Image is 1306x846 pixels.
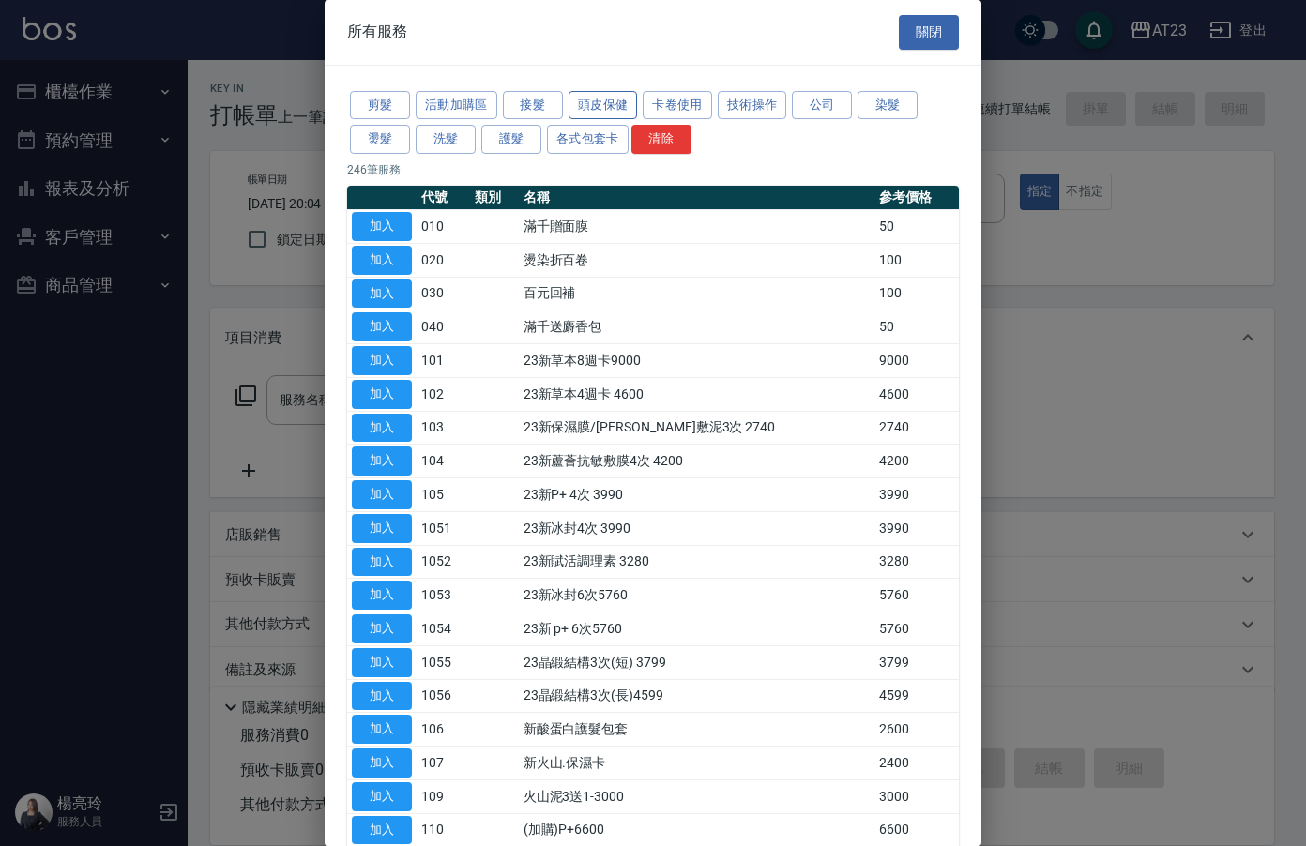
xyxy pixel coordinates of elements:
button: 加入 [352,816,412,845]
button: 各式包套卡 [547,125,629,154]
button: 頭皮保健 [569,91,638,120]
button: 加入 [352,380,412,409]
td: 040 [417,310,470,344]
button: 加入 [352,581,412,610]
td: 2400 [874,747,959,780]
button: 燙髮 [350,125,410,154]
button: 加入 [352,346,412,375]
td: 3799 [874,645,959,679]
td: 4200 [874,445,959,478]
td: 106 [417,713,470,747]
button: 加入 [352,446,412,476]
td: 107 [417,747,470,780]
td: 百元回補 [519,277,875,310]
td: 23新蘆薈抗敏敷膜4次 4200 [519,445,875,478]
button: 染髮 [858,91,918,120]
td: 020 [417,243,470,277]
td: 50 [874,310,959,344]
button: 加入 [352,648,412,677]
td: 23新賦活調理素 3280 [519,545,875,579]
button: 加入 [352,246,412,275]
td: 101 [417,344,470,378]
button: 護髮 [481,125,541,154]
button: 活動加購區 [416,91,497,120]
td: 100 [874,277,959,310]
td: 1051 [417,511,470,545]
th: 代號 [417,186,470,210]
td: 23新冰封6次5760 [519,579,875,612]
button: 剪髮 [350,91,410,120]
td: 100 [874,243,959,277]
td: 102 [417,377,470,411]
td: 105 [417,478,470,512]
button: 加入 [352,715,412,744]
td: 燙染折百卷 [519,243,875,277]
td: 5760 [874,579,959,612]
button: 加入 [352,614,412,643]
button: 技術操作 [718,91,787,120]
td: 23新草本4週卡 4600 [519,377,875,411]
td: 1055 [417,645,470,679]
td: 109 [417,779,470,813]
button: 加入 [352,279,412,309]
td: 103 [417,411,470,445]
td: 新火山.保濕卡 [519,747,875,780]
td: 23新P+ 4次 3990 [519,478,875,512]
button: 加入 [352,514,412,543]
button: 加入 [352,480,412,509]
td: 1052 [417,545,470,579]
button: 洗髮 [416,125,476,154]
td: 2600 [874,713,959,747]
p: 246 筆服務 [347,161,959,178]
button: 加入 [352,548,412,577]
button: 卡卷使用 [643,91,712,120]
td: 23晶緞結構3次(長)4599 [519,679,875,713]
button: 加入 [352,414,412,443]
td: 23新 p+ 6次5760 [519,612,875,646]
td: 104 [417,445,470,478]
td: 2740 [874,411,959,445]
td: 9000 [874,344,959,378]
button: 接髮 [503,91,563,120]
td: 4600 [874,377,959,411]
button: 關閉 [899,15,959,50]
th: 類別 [470,186,519,210]
button: 清除 [631,125,691,154]
td: 火山泥3送1-3000 [519,779,875,813]
td: 010 [417,210,470,244]
button: 加入 [352,212,412,241]
td: 030 [417,277,470,310]
td: 3990 [874,478,959,512]
td: 1053 [417,579,470,612]
th: 名稱 [519,186,875,210]
td: 4599 [874,679,959,713]
button: 加入 [352,782,412,811]
td: 23新保濕膜/[PERSON_NAME]敷泥3次 2740 [519,411,875,445]
td: 新酸蛋白護髮包套 [519,713,875,747]
button: 公司 [792,91,852,120]
td: 3000 [874,779,959,813]
th: 參考價格 [874,186,959,210]
td: 23晶緞結構3次(短) 3799 [519,645,875,679]
td: 23新草本8週卡9000 [519,344,875,378]
td: 3280 [874,545,959,579]
button: 加入 [352,312,412,341]
td: 滿千送麝香包 [519,310,875,344]
td: 5760 [874,612,959,646]
td: 1054 [417,612,470,646]
td: 1056 [417,679,470,713]
button: 加入 [352,682,412,711]
td: 3990 [874,511,959,545]
span: 所有服務 [347,23,407,41]
td: 23新冰封4次 3990 [519,511,875,545]
button: 加入 [352,748,412,778]
td: 50 [874,210,959,244]
td: 滿千贈面膜 [519,210,875,244]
